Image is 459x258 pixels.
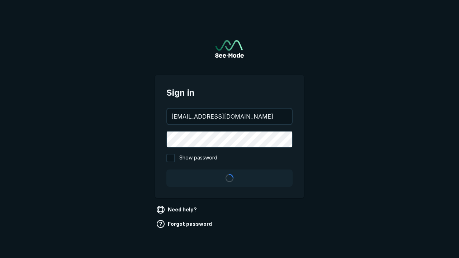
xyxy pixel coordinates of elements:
span: Sign in [166,86,293,99]
a: Go to sign in [215,40,244,58]
span: Show password [179,154,217,162]
input: your@email.com [167,109,292,124]
a: Forgot password [155,218,215,230]
img: See-Mode Logo [215,40,244,58]
a: Need help? [155,204,200,215]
